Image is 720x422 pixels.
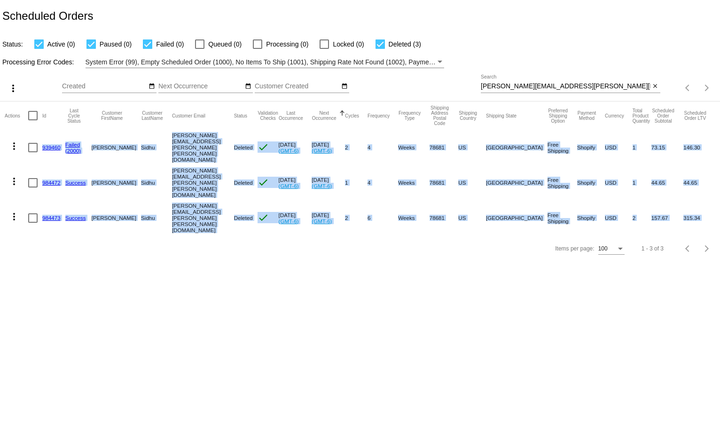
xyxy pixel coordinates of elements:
mat-cell: [DATE] [279,165,312,200]
button: Change sorting for ShippingPostcode [430,105,450,126]
mat-cell: 146.30 [683,130,715,165]
mat-icon: more_vert [8,141,20,152]
mat-cell: Free Shipping [548,165,577,200]
a: (GMT-6) [312,183,332,189]
mat-cell: [DATE] [279,200,312,235]
h2: Scheduled Orders [2,9,93,23]
a: (GMT-6) [312,148,332,154]
mat-cell: 6 [368,200,398,235]
button: Change sorting for Status [234,113,247,118]
span: Deleted [234,144,253,150]
mat-icon: check [258,177,269,188]
mat-cell: 78681 [430,200,459,235]
span: Queued (0) [208,39,242,50]
button: Previous page [679,78,697,97]
mat-cell: [PERSON_NAME] [92,200,141,235]
mat-icon: date_range [149,83,155,90]
mat-cell: [GEOGRAPHIC_DATA] [486,165,548,200]
mat-cell: Weeks [398,130,429,165]
mat-cell: 1 [345,165,368,200]
mat-cell: [GEOGRAPHIC_DATA] [486,130,548,165]
span: Failed (0) [156,39,184,50]
input: Created [62,83,147,90]
button: Change sorting for FrequencyType [398,110,421,121]
a: 984472 [42,180,61,186]
mat-header-cell: Actions [5,102,28,130]
mat-cell: Free Shipping [548,200,577,235]
mat-icon: more_vert [8,176,20,187]
a: Success [65,215,86,221]
button: Change sorting for Subtotal [651,108,675,124]
mat-cell: 1 [633,165,651,200]
a: 984473 [42,215,61,221]
mat-icon: date_range [245,83,251,90]
button: Change sorting for ShippingCountry [458,110,477,121]
a: (GMT-6) [312,218,332,224]
mat-cell: [PERSON_NAME] [92,165,141,200]
span: Processing (0) [266,39,308,50]
a: (GMT-6) [279,183,299,189]
mat-header-cell: Validation Checks [258,102,279,130]
mat-cell: 1 [633,130,651,165]
mat-cell: 4 [368,130,398,165]
mat-cell: [DATE] [312,165,345,200]
button: Change sorting for PreferredShippingOption [548,108,569,124]
mat-cell: 157.67 [651,200,684,235]
input: Search [481,83,650,90]
mat-cell: Free Shipping [548,130,577,165]
button: Change sorting for LastProcessingCycleId [65,108,83,124]
mat-cell: 73.15 [651,130,684,165]
mat-cell: 315.34 [683,200,715,235]
span: Locked (0) [333,39,364,50]
button: Change sorting for CurrencyIso [605,113,624,118]
span: Deleted [234,180,253,186]
mat-cell: USD [605,200,633,235]
div: Items per page: [555,245,594,252]
mat-cell: Shopify [577,130,605,165]
mat-cell: Weeks [398,200,429,235]
a: (GMT-6) [279,148,299,154]
mat-cell: 2 [345,130,368,165]
mat-cell: [PERSON_NAME][EMAIL_ADDRESS][PERSON_NAME][PERSON_NAME][DOMAIN_NAME] [172,165,234,200]
input: Next Occurrence [158,83,243,90]
button: Next page [697,78,716,97]
mat-cell: Shopify [577,200,605,235]
mat-cell: [PERSON_NAME][EMAIL_ADDRESS][PERSON_NAME][PERSON_NAME][DOMAIN_NAME] [172,130,234,165]
mat-cell: [DATE] [279,130,312,165]
a: 939460 [42,144,61,150]
mat-select: Filter by Processing Error Codes [86,56,445,68]
mat-cell: Sidhu [141,200,172,235]
mat-cell: Weeks [398,165,429,200]
span: Active (0) [47,39,75,50]
span: 100 [598,245,608,252]
mat-header-cell: Total Product Quantity [633,102,651,130]
mat-cell: [DATE] [312,130,345,165]
a: (GMT-6) [279,218,299,224]
button: Clear [650,82,660,92]
button: Change sorting for Id [42,113,46,118]
mat-icon: check [258,141,269,153]
button: Change sorting for PaymentMethod.Type [577,110,596,121]
a: Failed [65,141,80,148]
mat-icon: check [258,212,269,223]
button: Change sorting for NextOccurrenceUtc [312,110,337,121]
mat-icon: more_vert [8,83,19,94]
mat-cell: 4 [368,165,398,200]
mat-cell: US [458,200,486,235]
mat-cell: [GEOGRAPHIC_DATA] [486,200,548,235]
button: Change sorting for LifetimeValue [683,110,707,121]
mat-cell: [PERSON_NAME] [92,130,141,165]
mat-cell: Sidhu [141,165,172,200]
mat-cell: USD [605,130,633,165]
span: Deleted (3) [389,39,421,50]
button: Next page [697,239,716,258]
div: 1 - 3 of 3 [642,245,664,252]
mat-cell: 44.65 [651,165,684,200]
mat-cell: 78681 [430,130,459,165]
button: Change sorting for LastOccurrenceUtc [279,110,304,121]
mat-icon: more_vert [8,211,20,222]
button: Change sorting for CustomerEmail [172,113,205,118]
span: Paused (0) [100,39,132,50]
button: Change sorting for ShippingState [486,113,517,118]
button: Change sorting for CustomerLastName [141,110,164,121]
